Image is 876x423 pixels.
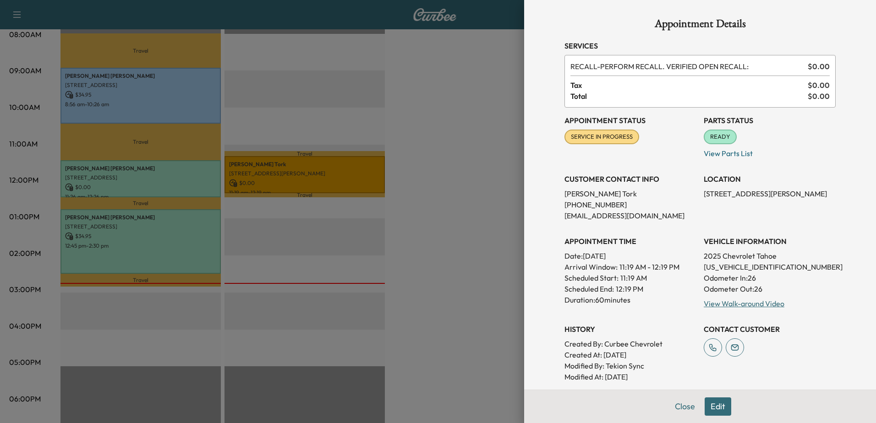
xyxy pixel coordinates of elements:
h1: Appointment Details [564,18,836,33]
h3: LOCATION [704,174,836,184]
p: Date: [DATE] [564,250,696,261]
p: Scheduled End: [564,283,614,294]
p: Odometer In: 26 [704,272,836,283]
p: 12:19 PM [616,283,643,294]
h3: APPOINTMENT TIME [564,236,696,247]
h3: History [564,324,696,335]
p: Arrival Window: [564,261,696,272]
button: Edit [705,397,731,416]
span: $ 0.00 [808,80,830,91]
span: $ 0.00 [808,61,830,72]
span: Total [570,91,808,102]
p: Created By : Curbee Chevrolet [564,338,696,349]
p: Created At : [DATE] [564,349,696,360]
p: Modified At : [DATE] [564,371,696,382]
p: Duration: 60 minutes [564,294,696,305]
button: Close [669,397,701,416]
p: [EMAIL_ADDRESS][DOMAIN_NAME] [564,210,696,221]
p: [STREET_ADDRESS][PERSON_NAME] [704,188,836,199]
a: View Walk-around Video [704,299,784,308]
h3: VEHICLE INFORMATION [704,236,836,247]
p: [PHONE_NUMBER] [564,199,696,210]
span: SERVICE IN PROGRESS [565,132,638,141]
p: Modified By : Tekion Sync [564,360,696,371]
span: $ 0.00 [808,91,830,102]
p: Scheduled Start: [564,272,619,283]
span: PERFORM RECALL. VERIFIED OPEN RECALL: [570,61,804,72]
p: 2025 Chevrolet Tahoe [704,250,836,261]
p: View Parts List [704,144,836,159]
p: [PERSON_NAME] Tork [564,188,696,199]
h3: Services [564,40,836,51]
h3: CONTACT CUSTOMER [704,324,836,335]
span: Tax [570,80,808,91]
span: 11:19 AM - 12:19 PM [619,261,679,272]
span: READY [705,132,736,141]
h3: Appointment Status [564,115,696,126]
p: [US_VEHICLE_IDENTIFICATION_NUMBER] [704,261,836,272]
p: 11:19 AM [620,272,647,283]
p: Odometer Out: 26 [704,283,836,294]
h3: Parts Status [704,115,836,126]
h3: CUSTOMER CONTACT INFO [564,174,696,184]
